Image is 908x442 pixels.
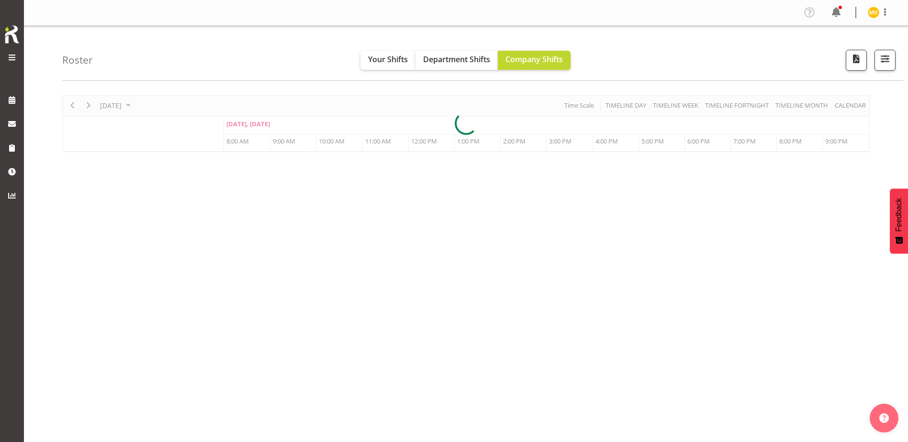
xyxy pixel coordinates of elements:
[895,198,903,232] span: Feedback
[846,50,867,71] button: Download a PDF of the roster for the current day
[505,54,563,65] span: Company Shifts
[874,50,896,71] button: Filter Shifts
[360,51,415,70] button: Your Shifts
[498,51,571,70] button: Company Shifts
[423,54,490,65] span: Department Shifts
[890,188,908,254] button: Feedback - Show survey
[868,7,879,18] img: marion-van-voornveld11681.jpg
[368,54,408,65] span: Your Shifts
[2,24,22,45] img: Rosterit icon logo
[62,55,93,66] h4: Roster
[879,413,889,423] img: help-xxl-2.png
[415,51,498,70] button: Department Shifts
